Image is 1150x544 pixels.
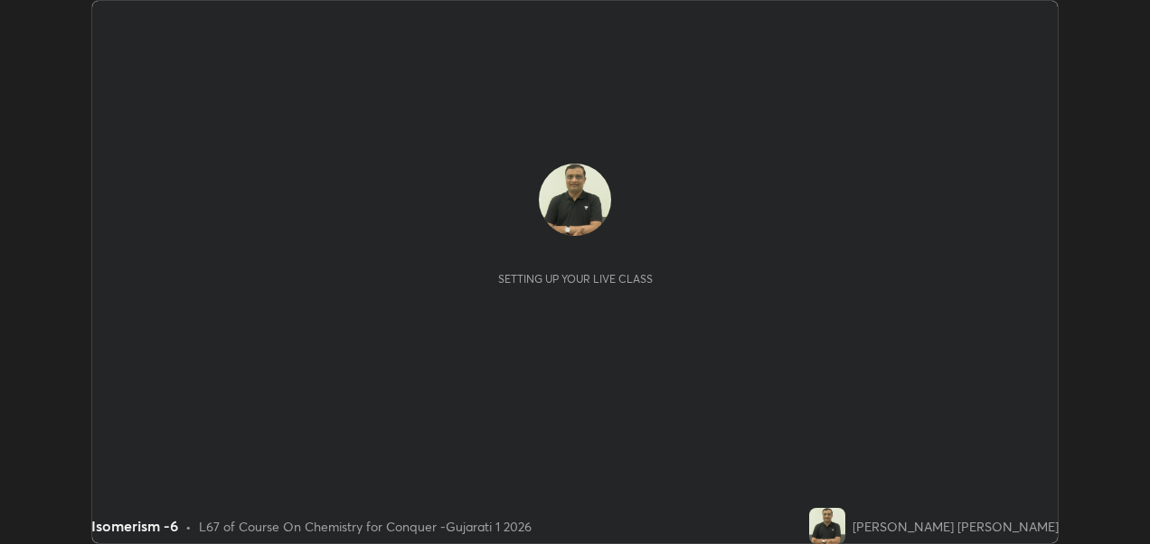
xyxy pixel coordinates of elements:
[539,164,611,236] img: c1bf5c605d094494930ac0d8144797cf.jpg
[498,272,653,286] div: Setting up your live class
[809,508,845,544] img: c1bf5c605d094494930ac0d8144797cf.jpg
[185,517,192,536] div: •
[199,517,532,536] div: L67 of Course On Chemistry for Conquer -Gujarati 1 2026
[853,517,1059,536] div: [PERSON_NAME] [PERSON_NAME]
[91,515,178,537] div: Isomerism -6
